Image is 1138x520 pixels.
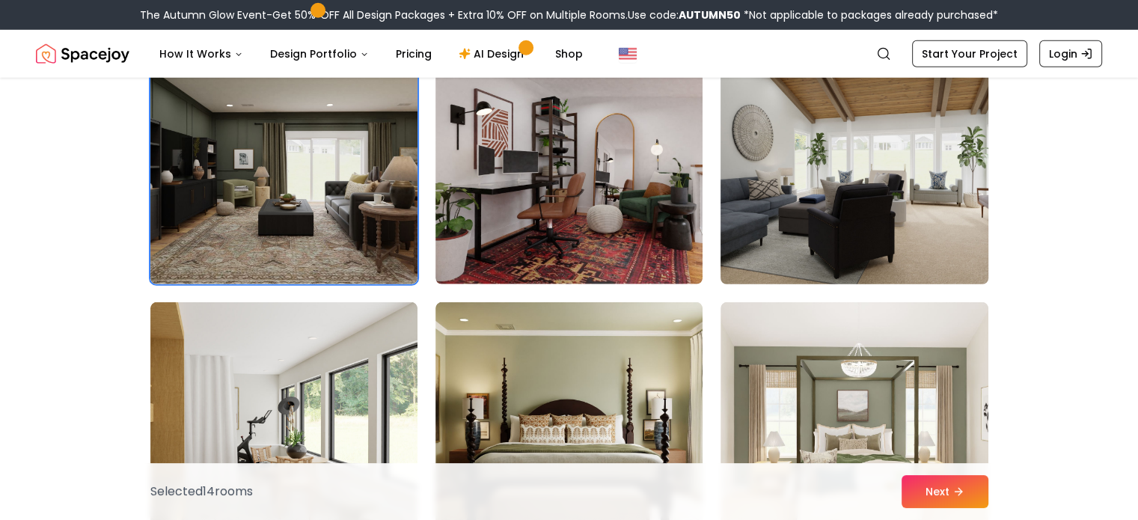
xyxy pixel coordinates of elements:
a: Login [1039,40,1102,67]
button: How It Works [147,39,255,69]
img: United States [619,45,637,63]
button: Next [902,475,988,508]
b: AUTUMN50 [679,7,741,22]
img: Room room-50 [435,45,703,284]
div: The Autumn Glow Event-Get 50% OFF All Design Packages + Extra 10% OFF on Multiple Rooms. [140,7,998,22]
a: AI Design [447,39,540,69]
span: Use code: [628,7,741,22]
img: Spacejoy Logo [36,39,129,69]
img: Room room-51 [714,39,994,290]
nav: Global [36,30,1102,78]
a: Shop [543,39,595,69]
img: Room room-49 [150,45,417,284]
a: Start Your Project [912,40,1027,67]
nav: Main [147,39,595,69]
a: Spacejoy [36,39,129,69]
button: Design Portfolio [258,39,381,69]
p: Selected 14 room s [150,483,253,501]
a: Pricing [384,39,444,69]
span: *Not applicable to packages already purchased* [741,7,998,22]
